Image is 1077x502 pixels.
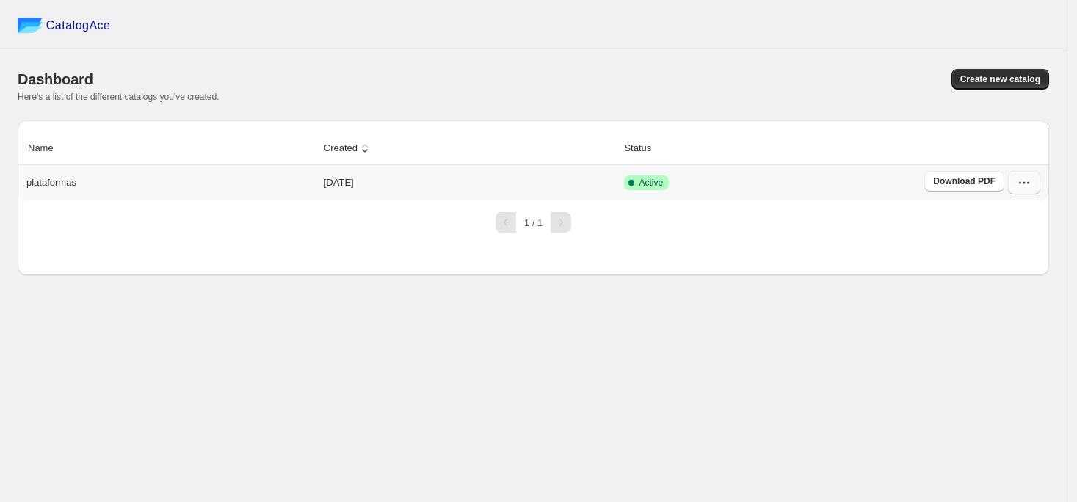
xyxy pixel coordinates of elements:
span: Dashboard [18,71,93,87]
button: Status [622,134,668,162]
span: CatalogAce [46,18,111,33]
button: Create new catalog [951,69,1049,90]
span: 1 / 1 [524,217,543,228]
span: Active [639,177,663,189]
img: catalog ace [18,18,43,33]
button: Name [26,134,70,162]
span: Create new catalog [960,73,1040,85]
button: Created [322,134,374,162]
span: Here's a list of the different catalogs you've created. [18,92,220,102]
p: plataformas [26,175,76,190]
td: [DATE] [319,165,620,200]
span: Download PDF [933,175,996,187]
a: Download PDF [924,171,1004,192]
